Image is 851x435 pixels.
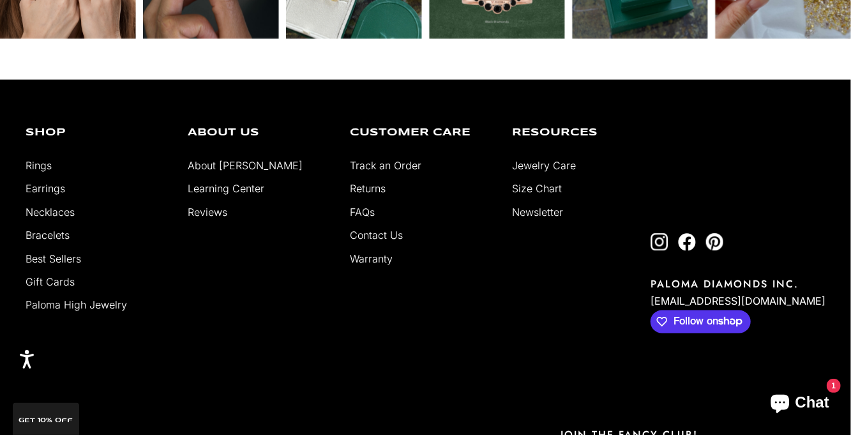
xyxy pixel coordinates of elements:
p: Customer Care [350,128,493,138]
a: Learning Center [188,182,264,195]
a: Track an Order [350,159,421,172]
a: Rings [26,159,52,172]
a: Follow on Instagram [651,233,668,251]
p: [EMAIL_ADDRESS][DOMAIN_NAME] [651,291,825,310]
span: GET 10% Off [19,417,73,424]
a: About [PERSON_NAME] [188,159,303,172]
a: Gift Cards [26,275,75,288]
a: Earrings [26,182,65,195]
p: About Us [188,128,331,138]
a: Returns [350,182,386,195]
a: Newsletter [512,206,563,218]
a: Jewelry Care [512,159,576,172]
a: Paloma High Jewelry [26,298,127,311]
a: Follow on Facebook [678,233,696,251]
p: Resources [512,128,655,138]
p: Shop [26,128,169,138]
a: FAQs [350,206,375,218]
a: Bracelets [26,229,70,241]
a: Contact Us [350,229,403,241]
div: GET 10% Off [13,403,79,435]
p: PALOMA DIAMONDS INC. [651,277,825,291]
a: Reviews [188,206,227,218]
a: Follow on Pinterest [705,233,723,251]
a: Size Chart [512,182,562,195]
a: Best Sellers [26,252,81,265]
inbox-online-store-chat: Shopify online store chat [759,383,841,425]
a: Warranty [350,252,393,265]
a: Necklaces [26,206,75,218]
